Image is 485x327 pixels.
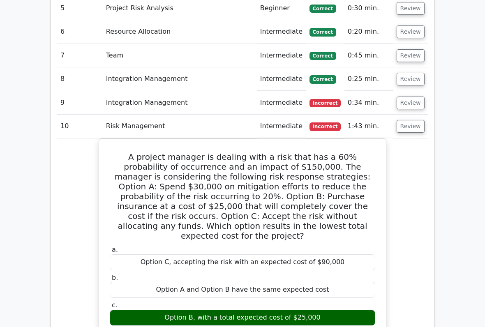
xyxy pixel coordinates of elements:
[103,115,257,138] td: Risk Management
[344,92,393,115] td: 0:34 min.
[397,120,425,133] button: Review
[57,115,103,138] td: 10
[57,92,103,115] td: 9
[397,26,425,39] button: Review
[112,246,118,254] span: a.
[309,5,336,13] span: Correct
[309,28,336,37] span: Correct
[103,68,257,91] td: Integration Management
[103,44,257,68] td: Team
[110,282,375,298] div: Option A and Option B have the same expected cost
[57,21,103,44] td: 6
[257,92,306,115] td: Intermediate
[103,92,257,115] td: Integration Management
[309,123,341,131] span: Incorrect
[309,99,341,108] span: Incorrect
[309,76,336,84] span: Correct
[344,115,393,138] td: 1:43 min.
[57,68,103,91] td: 8
[112,274,118,282] span: b.
[257,44,306,68] td: Intermediate
[309,52,336,60] span: Correct
[344,21,393,44] td: 0:20 min.
[397,73,425,86] button: Review
[344,68,393,91] td: 0:25 min.
[257,68,306,91] td: Intermediate
[57,44,103,68] td: 7
[109,152,376,241] h5: A project manager is dealing with a risk that has a 60% probability of occurrence and an impact o...
[397,50,425,62] button: Review
[110,255,375,271] div: Option C, accepting the risk with an expected cost of $90,000
[397,2,425,15] button: Review
[257,115,306,138] td: Intermediate
[397,97,425,110] button: Review
[257,21,306,44] td: Intermediate
[103,21,257,44] td: Resource Allocation
[110,310,375,326] div: Option B, with a total expected cost of $25,000
[344,44,393,68] td: 0:45 min.
[112,302,118,309] span: c.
